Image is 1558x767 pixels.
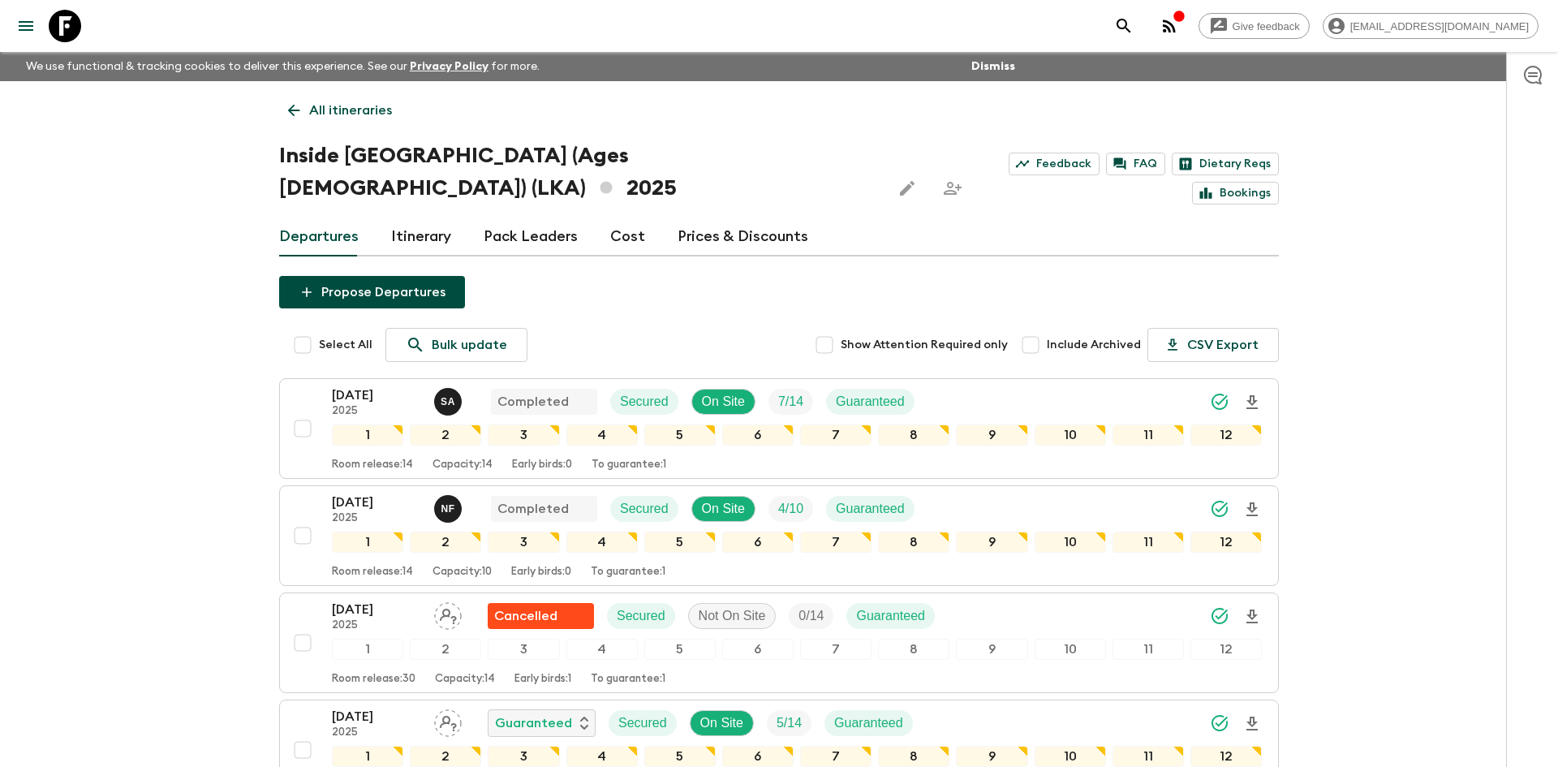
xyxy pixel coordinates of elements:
[332,424,403,446] div: 1
[566,532,638,553] div: 4
[1035,639,1106,660] div: 10
[488,424,559,446] div: 3
[332,512,421,525] p: 2025
[936,172,969,205] span: Share this itinerary
[410,532,481,553] div: 2
[878,532,949,553] div: 8
[434,607,462,620] span: Assign pack leader
[591,673,665,686] p: To guarantee: 1
[566,424,638,446] div: 4
[1242,714,1262,734] svg: Download Onboarding
[10,10,42,42] button: menu
[1190,424,1262,446] div: 12
[566,746,638,767] div: 4
[592,459,666,472] p: To guarantee: 1
[1210,713,1229,733] svg: Synced Successfully
[1199,13,1310,39] a: Give feedback
[1035,424,1106,446] div: 10
[956,424,1027,446] div: 9
[878,746,949,767] div: 8
[644,639,716,660] div: 5
[644,746,716,767] div: 5
[878,424,949,446] div: 8
[702,499,745,519] p: On Site
[1113,532,1184,553] div: 11
[618,713,667,733] p: Secured
[836,392,905,412] p: Guaranteed
[1224,20,1309,32] span: Give feedback
[644,424,716,446] div: 5
[841,337,1008,353] span: Show Attention Required only
[678,218,808,256] a: Prices & Discounts
[332,386,421,405] p: [DATE]
[279,378,1279,479] button: [DATE]2025Suren AbeykoonCompletedSecuredOn SiteTrip FillGuaranteed123456789101112Room release:14C...
[279,94,401,127] a: All itineraries
[691,389,755,415] div: On Site
[878,639,949,660] div: 8
[1242,500,1262,519] svg: Download Onboarding
[433,459,493,472] p: Capacity: 14
[768,496,813,522] div: Trip Fill
[722,639,794,660] div: 6
[1242,393,1262,412] svg: Download Onboarding
[332,673,415,686] p: Room release: 30
[688,603,777,629] div: Not On Site
[1190,532,1262,553] div: 12
[484,218,578,256] a: Pack Leaders
[391,218,451,256] a: Itinerary
[435,673,495,686] p: Capacity: 14
[778,499,803,519] p: 4 / 10
[279,592,1279,693] button: [DATE]2025Assign pack leaderFlash Pack cancellationSecuredNot On SiteTrip FillGuaranteed123456789...
[800,424,872,446] div: 7
[617,606,665,626] p: Secured
[332,707,421,726] p: [DATE]
[332,532,403,553] div: 1
[1108,10,1140,42] button: search adventures
[332,619,421,632] p: 2025
[1323,13,1539,39] div: [EMAIL_ADDRESS][DOMAIN_NAME]
[1172,153,1279,175] a: Dietary Reqs
[956,746,1027,767] div: 9
[722,424,794,446] div: 6
[856,606,925,626] p: Guaranteed
[610,389,678,415] div: Secured
[432,335,507,355] p: Bulk update
[332,726,421,739] p: 2025
[800,746,872,767] div: 7
[1106,153,1165,175] a: FAQ
[332,493,421,512] p: [DATE]
[332,459,413,472] p: Room release: 14
[514,673,571,686] p: Early birds: 1
[279,140,878,205] h1: Inside [GEOGRAPHIC_DATA] (Ages [DEMOGRAPHIC_DATA]) (LKA) 2025
[434,714,462,727] span: Assign pack leader
[1147,328,1279,362] button: CSV Export
[1210,392,1229,412] svg: Synced Successfully
[700,713,743,733] p: On Site
[1190,746,1262,767] div: 12
[1047,337,1141,353] span: Include Archived
[332,639,403,660] div: 1
[566,639,638,660] div: 4
[836,499,905,519] p: Guaranteed
[800,639,872,660] div: 7
[488,532,559,553] div: 3
[1210,499,1229,519] svg: Synced Successfully
[385,328,527,362] a: Bulk update
[1190,639,1262,660] div: 12
[332,746,403,767] div: 1
[1341,20,1538,32] span: [EMAIL_ADDRESS][DOMAIN_NAME]
[891,172,923,205] button: Edit this itinerary
[1113,639,1184,660] div: 11
[722,746,794,767] div: 6
[332,405,421,418] p: 2025
[610,218,645,256] a: Cost
[1035,746,1106,767] div: 10
[332,566,413,579] p: Room release: 14
[19,52,546,81] p: We use functional & tracking cookies to deliver this experience. See our for more.
[1113,746,1184,767] div: 11
[722,532,794,553] div: 6
[433,566,492,579] p: Capacity: 10
[956,532,1027,553] div: 9
[279,276,465,308] button: Propose Departures
[834,713,903,733] p: Guaranteed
